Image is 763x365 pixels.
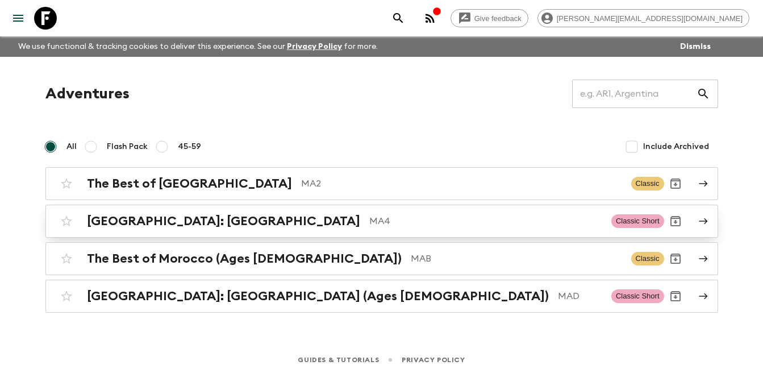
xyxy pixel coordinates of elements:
[287,43,342,51] a: Privacy Policy
[664,285,687,308] button: Archive
[178,141,201,152] span: 45-59
[301,177,622,190] p: MA2
[411,252,622,266] p: MAB
[87,289,549,304] h2: [GEOGRAPHIC_DATA]: [GEOGRAPHIC_DATA] (Ages [DEMOGRAPHIC_DATA])
[537,9,749,27] div: [PERSON_NAME][EMAIL_ADDRESS][DOMAIN_NAME]
[631,252,664,266] span: Classic
[45,280,718,313] a: [GEOGRAPHIC_DATA]: [GEOGRAPHIC_DATA] (Ages [DEMOGRAPHIC_DATA])MADClassic ShortArchive
[664,172,687,195] button: Archive
[572,78,697,110] input: e.g. AR1, Argentina
[107,141,148,152] span: Flash Pack
[551,14,749,23] span: [PERSON_NAME][EMAIL_ADDRESS][DOMAIN_NAME]
[369,214,602,228] p: MA4
[87,176,292,191] h2: The Best of [GEOGRAPHIC_DATA]
[664,247,687,270] button: Archive
[451,9,528,27] a: Give feedback
[45,82,130,105] h1: Adventures
[468,14,528,23] span: Give feedback
[677,39,714,55] button: Dismiss
[66,141,77,152] span: All
[643,141,709,152] span: Include Archived
[14,36,382,57] p: We use functional & tracking cookies to deliver this experience. See our for more.
[7,7,30,30] button: menu
[45,242,718,275] a: The Best of Morocco (Ages [DEMOGRAPHIC_DATA])MABClassicArchive
[387,7,410,30] button: search adventures
[664,210,687,233] button: Archive
[611,214,664,228] span: Classic Short
[45,205,718,238] a: [GEOGRAPHIC_DATA]: [GEOGRAPHIC_DATA]MA4Classic ShortArchive
[611,289,664,303] span: Classic Short
[87,251,402,266] h2: The Best of Morocco (Ages [DEMOGRAPHIC_DATA])
[45,167,718,200] a: The Best of [GEOGRAPHIC_DATA]MA2ClassicArchive
[558,289,602,303] p: MAD
[631,177,664,190] span: Classic
[87,214,360,229] h2: [GEOGRAPHIC_DATA]: [GEOGRAPHIC_DATA]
